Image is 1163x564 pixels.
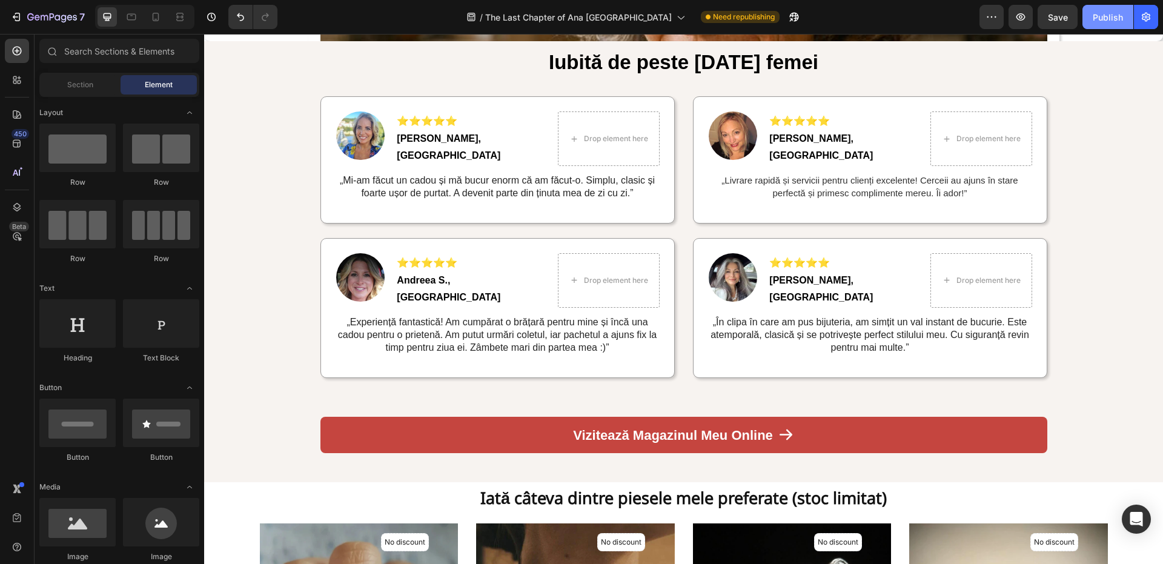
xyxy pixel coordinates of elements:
p: No discount [830,503,870,514]
span: Text [39,283,55,294]
button: Publish [1082,5,1133,29]
div: Row [123,253,199,264]
div: Drop element here [752,100,817,110]
strong: Iată câteva dintre piesele mele preferate (stoc limitat) [276,453,683,475]
span: Media [39,482,61,493]
p: No discount [614,503,654,514]
span: Toggle open [180,378,199,397]
img: gempages_573392599566516998-3daf263b-7bfa-4fee-8758-72f902d8a502.jpg [505,219,553,268]
strong: [PERSON_NAME], [GEOGRAPHIC_DATA] [565,99,669,127]
span: „Livrare rapidă și servicii pentru clienți excelente! Cerceii au ajuns în stare perfectă și prime... [517,141,813,164]
div: Undo/Redo [228,5,277,29]
p: No discount [397,503,437,514]
div: Row [123,177,199,188]
div: Row [39,177,116,188]
strong: [PERSON_NAME], [GEOGRAPHIC_DATA] [565,241,669,269]
div: Heading [39,353,116,363]
strong: Andreea S., [GEOGRAPHIC_DATA] [193,241,296,269]
div: Image [39,551,116,562]
p: ⭐⭐⭐⭐⭐ [565,79,715,96]
span: Button [39,382,62,393]
div: Button [39,452,116,463]
p: „Mi-am făcut un cadou și mă bucur enorm că am făcut-o. Simplu, clasic și foarte ușor de purtat. A... [133,141,454,166]
div: 450 [12,129,29,139]
img: gempages_573392599566516998-a1c7a633-386b-406c-b8bb-54f2291377e7.jpg [132,219,181,268]
div: Image [123,551,199,562]
span: Element [145,79,173,90]
button: 7 [5,5,90,29]
div: Open Intercom Messenger [1122,505,1151,534]
span: Layout [39,107,63,118]
img: gempages_573392599566516998-46fc4171-cf17-44c7-a940-c17a13c47aef.jpg [505,78,553,126]
span: Need republishing [713,12,775,22]
div: Drop element here [380,100,444,110]
p: 7 [79,10,85,24]
div: Drop element here [752,242,817,251]
div: Beta [9,222,29,231]
div: Text Block [123,353,199,363]
span: The Last Chapter of Ana [GEOGRAPHIC_DATA] [485,11,672,24]
div: Row [39,253,116,264]
iframe: Design area [204,34,1163,564]
span: Section [67,79,93,90]
div: Button [123,452,199,463]
p: No discount [181,503,221,514]
p: „În clipa în care am pus bijuteria, am simțit un val instant de bucurie. Este atemporală, clasică... [505,282,827,320]
button: Save [1038,5,1078,29]
p: „Experiență fantastică! Am cumpărat o brățară pentru mine și încă una cadou pentru o prietenă. Am... [133,282,454,320]
p: ⭐⭐⭐⭐⭐ [193,221,343,238]
strong: Vizitează magazinul meu online [369,394,569,409]
span: / [480,11,483,24]
div: Drop element here [380,242,444,251]
a: Vizitează magazinul meu online [116,383,843,419]
input: Search Sections & Elements [39,39,199,63]
span: Toggle open [180,103,199,122]
p: ⭐⭐⭐⭐⭐ [565,221,715,238]
span: Toggle open [180,477,199,497]
span: Toggle open [180,279,199,298]
div: Publish [1093,11,1123,24]
span: Save [1048,12,1068,22]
